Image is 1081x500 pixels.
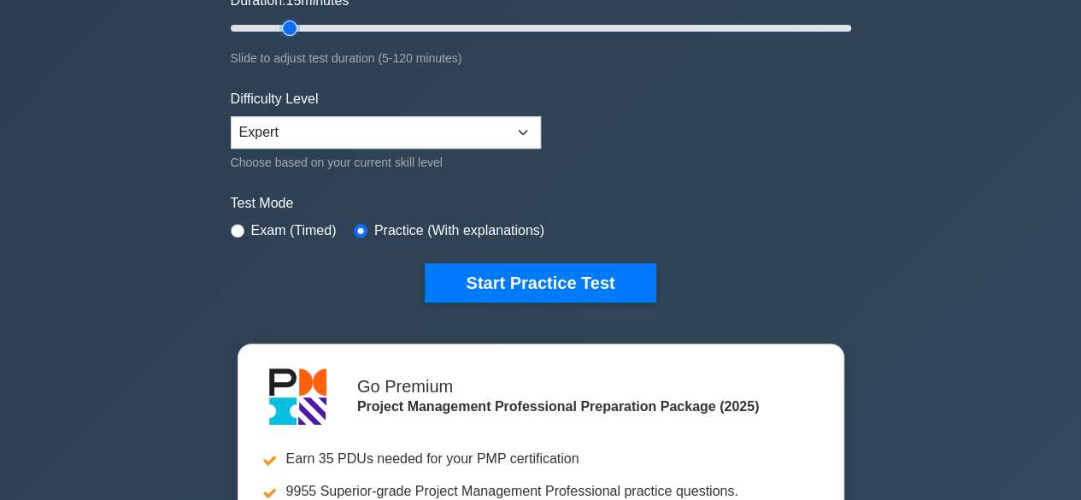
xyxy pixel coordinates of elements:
[231,152,541,173] div: Choose based on your current skill level
[251,221,337,241] label: Exam (Timed)
[425,263,655,303] button: Start Practice Test
[374,221,544,241] label: Practice (With explanations)
[231,193,851,214] label: Test Mode
[231,89,319,109] label: Difficulty Level
[231,48,851,68] div: Slide to adjust test duration (5-120 minutes)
